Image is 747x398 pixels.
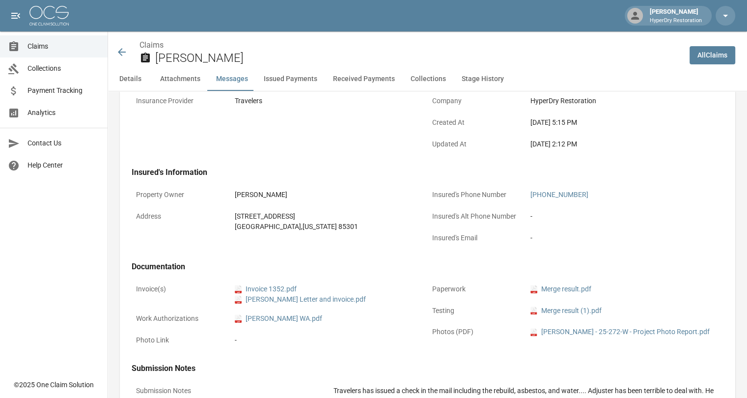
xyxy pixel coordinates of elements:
p: Updated At [428,135,526,154]
p: HyperDry Restoration [650,17,702,25]
p: Insured's Alt Phone Number [428,207,526,226]
button: Attachments [152,67,208,91]
a: pdfMerge result (1).pdf [530,306,602,316]
p: Company [428,91,526,111]
button: Received Payments [325,67,403,91]
div: - [235,335,423,345]
div: anchor tabs [108,67,747,91]
a: pdf[PERSON_NAME] WA.pdf [235,313,322,324]
a: pdfMerge result.pdf [530,284,591,294]
span: Collections [28,63,100,74]
div: [GEOGRAPHIC_DATA] , [US_STATE] 85301 [235,222,423,232]
span: Claims [28,41,100,52]
button: Issued Payments [256,67,325,91]
a: Claims [139,40,164,50]
span: Payment Tracking [28,85,100,96]
p: Invoice(s) [132,280,230,299]
div: [PERSON_NAME] [235,190,423,200]
div: © 2025 One Claim Solution [14,380,94,390]
p: Paperwork [428,280,526,299]
button: Stage History [454,67,512,91]
p: Photo Link [132,331,230,350]
p: Photos (PDF) [428,322,526,341]
a: pdf[PERSON_NAME] - 25-272-W - Project Photo Report.pdf [530,327,709,337]
h4: Documentation [132,262,723,272]
div: - [530,233,719,243]
div: [DATE] 2:12 PM [530,139,719,149]
button: Messages [208,67,256,91]
div: HyperDry Restoration [530,96,719,106]
p: Insured's Email [428,228,526,248]
nav: breadcrumb [139,39,682,51]
span: Contact Us [28,138,100,148]
p: Testing [428,301,526,320]
button: open drawer [6,6,26,26]
p: Created At [428,113,526,132]
div: - [530,211,719,222]
div: [DATE] 5:15 PM [530,117,719,128]
h4: Insured's Information [132,168,723,177]
p: Work Authorizations [132,309,230,328]
span: Analytics [28,108,100,118]
p: Insured's Phone Number [428,185,526,204]
a: [PHONE_NUMBER] [530,191,588,199]
button: Details [108,67,152,91]
p: Insurance Provider [132,91,230,111]
a: pdfInvoice 1352.pdf [235,284,297,294]
a: AllClaims [690,46,735,64]
img: ocs-logo-white-transparent.png [29,6,69,26]
p: Property Owner [132,185,230,204]
h4: Submission Notes [132,364,723,373]
a: pdf[PERSON_NAME] Letter and invoice.pdf [235,294,366,305]
div: [STREET_ADDRESS] [235,211,423,222]
div: Travelers [235,96,423,106]
span: Help Center [28,160,100,171]
div: [PERSON_NAME] [646,7,706,25]
p: Address [132,207,230,226]
h2: [PERSON_NAME] [155,51,682,65]
button: Collections [403,67,454,91]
